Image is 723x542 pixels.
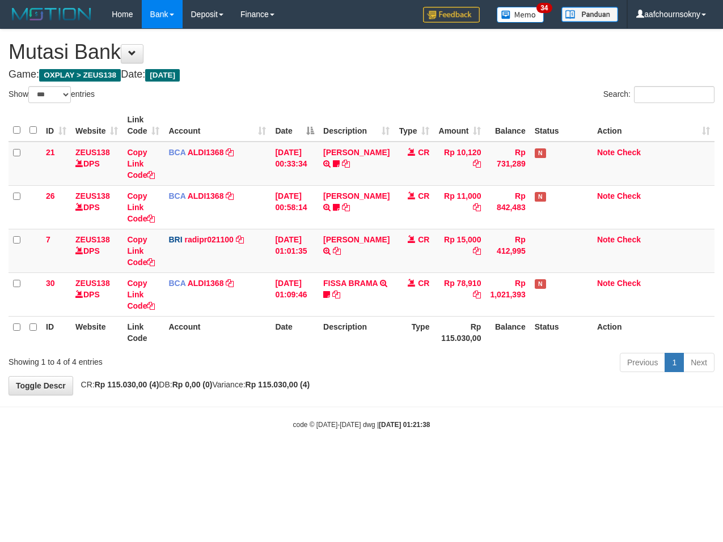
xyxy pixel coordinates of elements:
[39,69,121,82] span: OXPLAY > ZEUS138
[71,316,122,348] th: Website
[323,235,390,244] a: [PERSON_NAME]
[168,279,185,288] span: BCA
[127,279,155,310] a: Copy Link Code
[145,69,180,82] span: [DATE]
[323,191,390,200] a: [PERSON_NAME]
[122,316,164,348] th: Link Code
[342,159,350,168] a: Copy ARIF NUR CAHYADI to clipboard
[617,235,641,244] a: Check
[530,109,593,142] th: Status
[485,185,530,229] td: Rp 842,483
[617,148,641,157] a: Check
[434,142,485,186] td: Rp 10,120
[473,203,481,212] a: Copy Rp 11,000 to clipboard
[394,109,434,142] th: Type: activate to sort column ascending
[473,246,481,255] a: Copy Rp 15,000 to clipboard
[535,192,546,202] span: Has Note
[497,7,544,23] img: Button%20Memo.svg
[617,191,641,200] a: Check
[226,148,234,157] a: Copy ALDI1368 to clipboard
[536,3,552,13] span: 34
[95,380,159,389] strong: Rp 115.030,00 (4)
[530,316,593,348] th: Status
[473,159,481,168] a: Copy Rp 10,120 to clipboard
[9,352,293,368] div: Showing 1 to 4 of 4 entries
[270,109,319,142] th: Date: activate to sort column descending
[617,279,641,288] a: Check
[41,109,71,142] th: ID: activate to sort column ascending
[46,279,55,288] span: 30
[342,203,350,212] a: Copy AHMAD MIFTAH to clipboard
[434,109,485,142] th: Amount: activate to sort column ascending
[485,142,530,186] td: Rp 731,289
[71,109,122,142] th: Website: activate to sort column ascending
[127,148,155,180] a: Copy Link Code
[683,353,714,372] a: Next
[485,316,530,348] th: Balance
[597,191,615,200] a: Note
[418,148,429,157] span: CR
[332,290,340,299] a: Copy FISSA BRAMA to clipboard
[418,279,429,288] span: CR
[270,185,319,229] td: [DATE] 00:58:14
[333,246,341,255] a: Copy BUDI EFENDI to clipboard
[434,229,485,272] td: Rp 15,000
[9,86,95,103] label: Show entries
[75,191,110,200] a: ZEUS138
[418,235,429,244] span: CR
[665,353,684,372] a: 1
[71,272,122,316] td: DPS
[41,316,71,348] th: ID
[597,235,615,244] a: Note
[246,380,310,389] strong: Rp 115.030,00 (4)
[172,380,213,389] strong: Rp 0,00 (0)
[75,235,110,244] a: ZEUS138
[597,148,615,157] a: Note
[535,279,546,289] span: Has Note
[75,279,110,288] a: ZEUS138
[561,7,618,22] img: panduan.png
[634,86,714,103] input: Search:
[418,191,429,200] span: CR
[270,229,319,272] td: [DATE] 01:01:35
[71,142,122,186] td: DPS
[127,191,155,223] a: Copy Link Code
[46,191,55,200] span: 26
[270,142,319,186] td: [DATE] 00:33:34
[9,69,714,80] h4: Game: Date:
[168,191,185,200] span: BCA
[597,279,615,288] a: Note
[71,185,122,229] td: DPS
[485,272,530,316] td: Rp 1,021,393
[434,272,485,316] td: Rp 78,910
[434,316,485,348] th: Rp 115.030,00
[319,109,394,142] th: Description: activate to sort column ascending
[164,109,270,142] th: Account: activate to sort column ascending
[620,353,665,372] a: Previous
[75,380,310,389] span: CR: DB: Variance:
[593,109,714,142] th: Action: activate to sort column ascending
[379,421,430,429] strong: [DATE] 01:21:38
[127,235,155,267] a: Copy Link Code
[168,148,185,157] span: BCA
[9,376,73,395] a: Toggle Descr
[188,148,224,157] a: ALDI1368
[394,316,434,348] th: Type
[226,191,234,200] a: Copy ALDI1368 to clipboard
[323,279,378,288] a: FISSA BRAMA
[46,235,50,244] span: 7
[71,229,122,272] td: DPS
[236,235,244,244] a: Copy radipr021100 to clipboard
[270,272,319,316] td: [DATE] 01:09:46
[535,148,546,158] span: Has Note
[9,41,714,63] h1: Mutasi Bank
[75,148,110,157] a: ZEUS138
[46,148,55,157] span: 21
[319,316,394,348] th: Description
[168,235,182,244] span: BRI
[293,421,430,429] small: code © [DATE]-[DATE] dwg |
[485,229,530,272] td: Rp 412,995
[434,185,485,229] td: Rp 11,000
[485,109,530,142] th: Balance
[122,109,164,142] th: Link Code: activate to sort column ascending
